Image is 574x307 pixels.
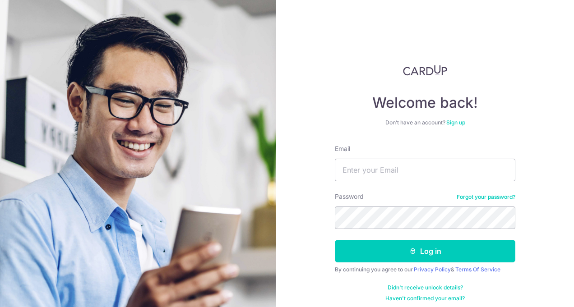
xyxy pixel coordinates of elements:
label: Email [335,144,350,153]
label: Password [335,192,364,201]
a: Privacy Policy [414,266,451,273]
a: Terms Of Service [455,266,500,273]
img: CardUp Logo [403,65,447,76]
input: Enter your Email [335,159,515,181]
a: Didn't receive unlock details? [388,284,463,291]
a: Sign up [446,119,465,126]
div: Don’t have an account? [335,119,515,126]
a: Forgot your password? [457,193,515,201]
button: Log in [335,240,515,262]
h4: Welcome back! [335,94,515,112]
div: By continuing you agree to our & [335,266,515,273]
a: Haven't confirmed your email? [385,295,465,302]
